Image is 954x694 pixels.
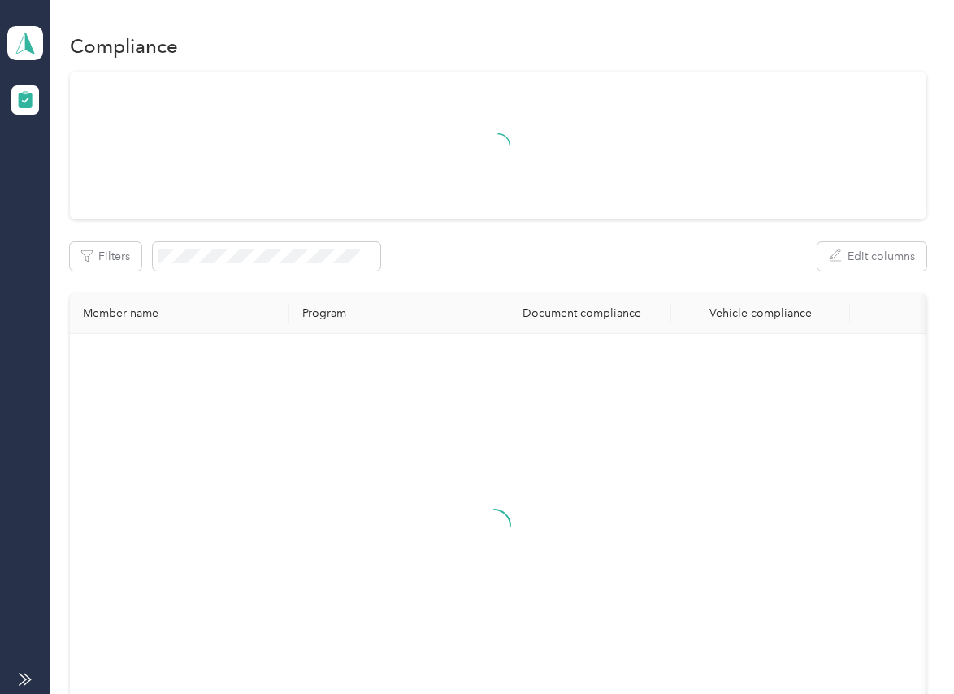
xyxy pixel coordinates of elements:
button: Filters [70,242,141,271]
th: Program [289,293,492,334]
th: Member name [70,293,289,334]
div: Vehicle compliance [684,306,837,320]
div: Document compliance [505,306,658,320]
iframe: Everlance-gr Chat Button Frame [863,603,954,694]
h1: Compliance [70,37,178,54]
button: Edit columns [817,242,926,271]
